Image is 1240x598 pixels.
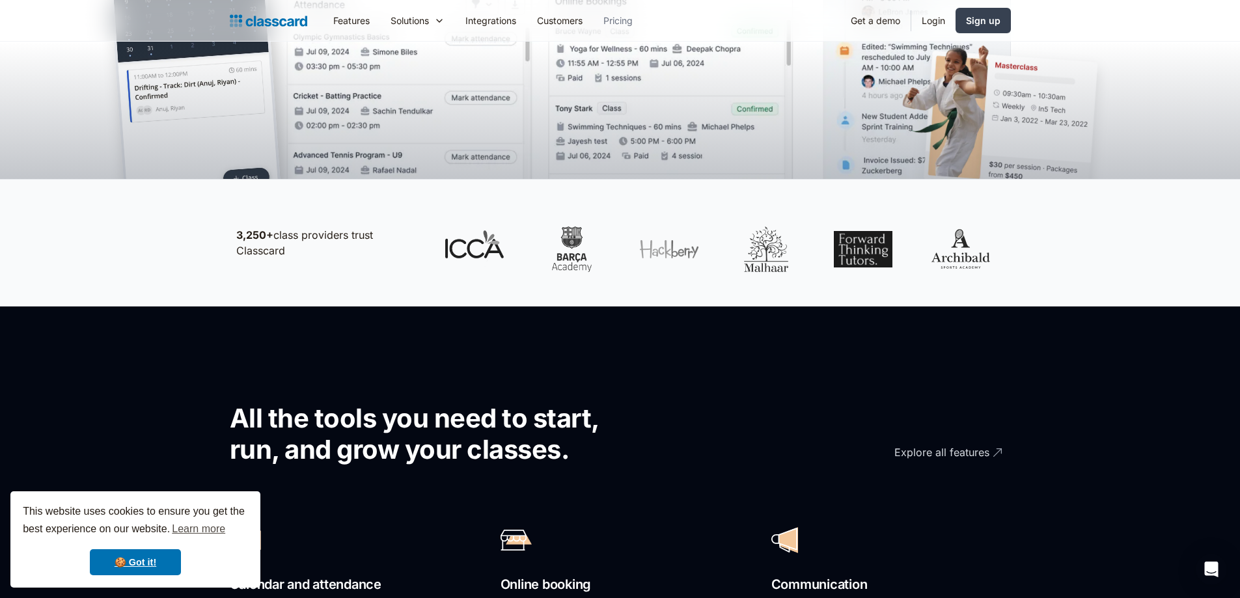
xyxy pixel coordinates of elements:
[323,6,380,35] a: Features
[230,12,307,30] a: Logo
[501,573,740,596] h2: Online booking
[966,14,1000,27] div: Sign up
[894,435,989,460] div: Explore all features
[391,14,429,27] div: Solutions
[593,6,643,35] a: Pricing
[840,6,911,35] a: Get a demo
[170,519,227,539] a: learn more about cookies
[771,573,1011,596] h2: Communication
[236,227,419,258] p: class providers trust Classcard
[527,6,593,35] a: Customers
[23,504,248,539] span: This website uses cookies to ensure you get the best experience on our website.
[822,435,1004,470] a: Explore all features
[90,549,181,575] a: dismiss cookie message
[230,573,469,596] h2: Calendar and attendance
[230,403,643,465] h2: All the tools you need to start, run, and grow your classes.
[1196,554,1227,585] div: Open Intercom Messenger
[380,6,455,35] div: Solutions
[10,491,260,588] div: cookieconsent
[236,228,273,241] strong: 3,250+
[956,8,1011,33] a: Sign up
[455,6,527,35] a: Integrations
[911,6,956,35] a: Login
